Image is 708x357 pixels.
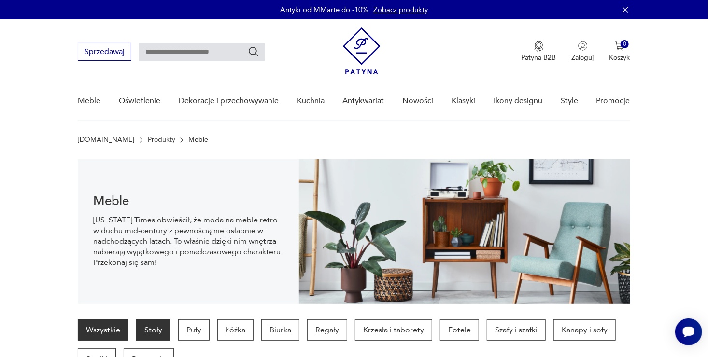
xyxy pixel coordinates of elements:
a: Sprzedawaj [78,49,131,56]
button: 0Koszyk [609,41,630,62]
a: Kanapy i sofy [553,319,616,341]
a: Łóżka [217,319,254,341]
img: Ikonka użytkownika [578,41,588,51]
img: Meble [299,159,630,304]
p: Koszyk [609,53,630,62]
a: Dekoracje i przechowywanie [179,82,279,120]
a: Kuchnia [297,82,325,120]
a: Meble [78,82,100,120]
a: Regały [307,319,347,341]
a: Antykwariat [343,82,384,120]
a: Zobacz produkty [373,5,428,14]
a: Produkty [148,136,175,144]
a: Nowości [402,82,433,120]
button: Sprzedawaj [78,43,131,61]
a: Biurka [261,319,299,341]
button: Patyna B2B [522,41,556,62]
a: Krzesła i taborety [355,319,432,341]
a: Pufy [178,319,210,341]
img: Patyna - sklep z meblami i dekoracjami vintage [343,27,381,74]
button: Szukaj [248,46,259,57]
a: Fotele [440,319,479,341]
p: Antyki od MMarte do -10% [280,5,368,14]
a: Szafy i szafki [487,319,546,341]
h1: Meble [93,195,283,207]
img: Ikona medalu [534,41,544,52]
p: Meble [188,136,208,144]
a: Stoły [136,319,170,341]
a: Ikona medaluPatyna B2B [522,41,556,62]
a: Promocje [596,82,630,120]
a: Ikony designu [494,82,542,120]
button: Zaloguj [572,41,594,62]
p: Zaloguj [572,53,594,62]
img: Ikona koszyka [615,41,624,51]
a: Style [561,82,578,120]
a: Klasyki [452,82,475,120]
a: Wszystkie [78,319,128,341]
a: [DOMAIN_NAME] [78,136,134,144]
iframe: Smartsupp widget button [675,318,702,345]
p: Patyna B2B [522,53,556,62]
a: Oświetlenie [119,82,160,120]
p: [US_STATE] Times obwieścił, że moda na meble retro w duchu mid-century z pewnością nie osłabnie w... [93,215,283,268]
div: 0 [621,40,629,48]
